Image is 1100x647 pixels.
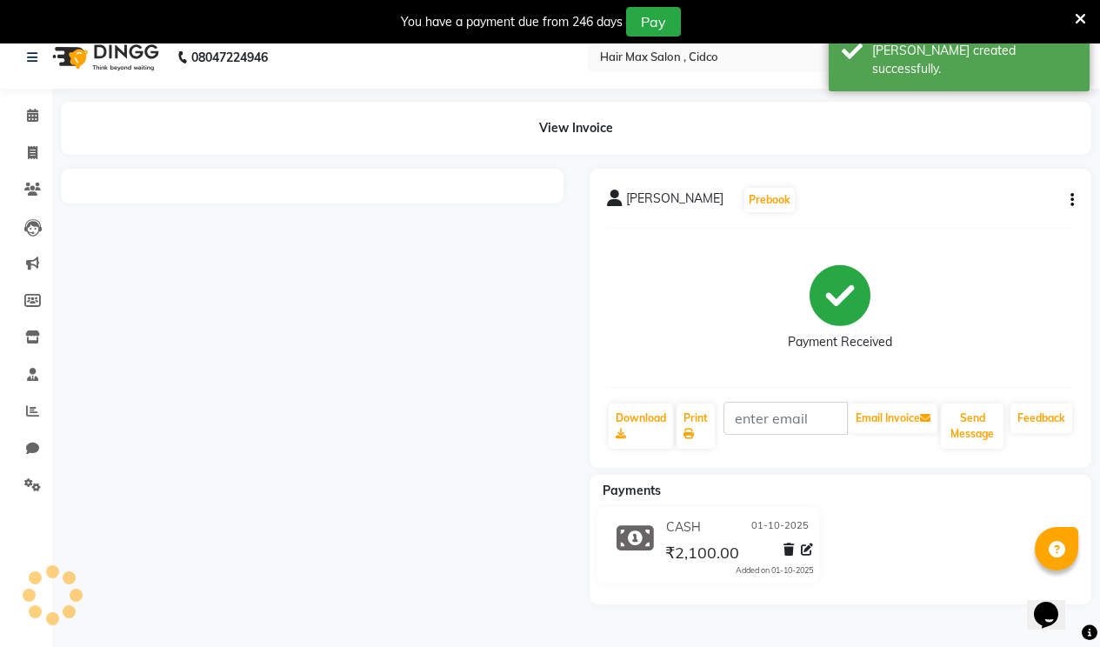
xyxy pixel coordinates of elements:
iframe: chat widget [1027,577,1083,630]
span: CASH [666,518,701,537]
input: enter email [723,402,849,435]
img: logo [44,33,163,82]
button: Prebook [744,188,795,212]
div: Payment Received [788,333,892,351]
div: Added on 01-10-2025 [736,564,813,577]
button: Send Message [941,404,1003,449]
div: You have a payment due from 246 days [401,13,623,31]
button: Pay [626,7,681,37]
div: View Invoice [61,102,1091,155]
span: ₹2,100.00 [665,543,739,567]
b: 08047224946 [191,33,268,82]
span: Payments [603,483,661,498]
a: Download [609,404,673,449]
a: Feedback [1010,404,1072,433]
span: 01-10-2025 [751,518,809,537]
a: Print [677,404,715,449]
div: Bill created successfully. [872,42,1077,78]
span: [PERSON_NAME] [626,190,723,214]
button: Email Invoice [849,404,937,433]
